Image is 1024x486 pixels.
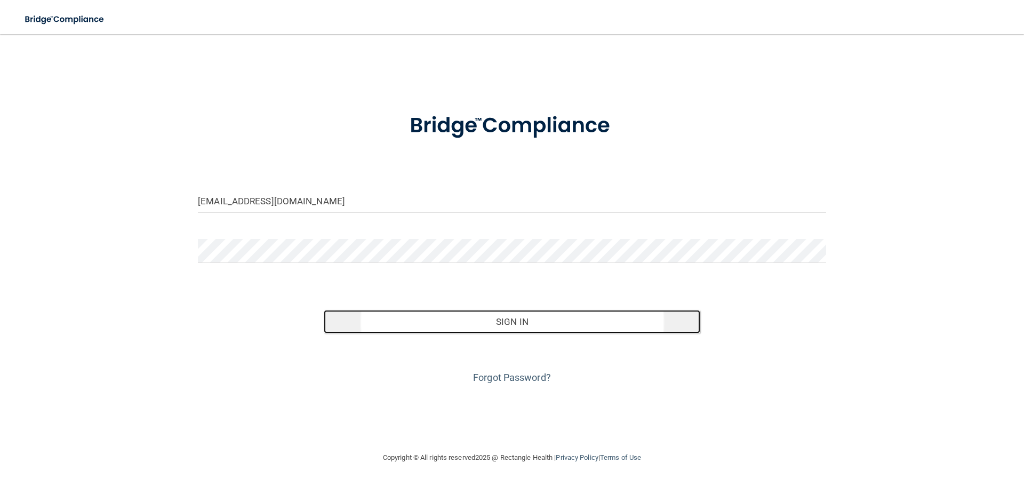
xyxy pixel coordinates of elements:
[556,453,598,461] a: Privacy Policy
[600,453,641,461] a: Terms of Use
[317,441,707,475] div: Copyright © All rights reserved 2025 @ Rectangle Health | |
[198,189,826,213] input: Email
[388,98,636,154] img: bridge_compliance_login_screen.278c3ca4.svg
[473,372,551,383] a: Forgot Password?
[16,9,114,30] img: bridge_compliance_login_screen.278c3ca4.svg
[324,310,701,333] button: Sign In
